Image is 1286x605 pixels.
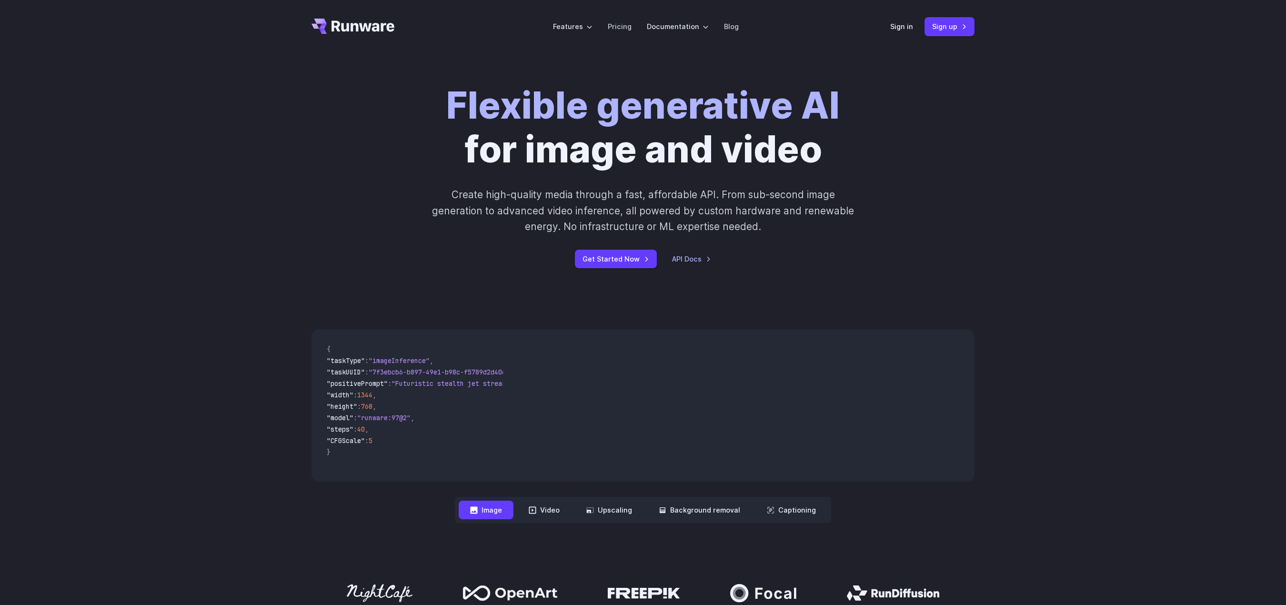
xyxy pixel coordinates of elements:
a: Sign up [924,17,975,36]
span: "7f3ebcb6-b897-49e1-b98c-f5789d2d40d7" [369,368,513,376]
span: "taskType" [327,356,365,365]
button: Video [517,501,571,519]
label: Documentation [647,21,709,32]
span: , [365,425,369,434]
span: 1344 [357,391,372,399]
a: API Docs [672,253,711,264]
a: Sign in [890,21,913,32]
span: 768 [361,402,372,411]
a: Go to / [311,19,394,34]
span: , [372,402,376,411]
span: : [365,356,369,365]
span: { [327,345,331,353]
a: Blog [724,21,739,32]
span: "CFGScale" [327,436,365,445]
span: 5 [369,436,372,445]
span: "runware:97@2" [357,413,411,422]
span: } [327,448,331,456]
button: Image [459,501,513,519]
span: "height" [327,402,357,411]
button: Background removal [647,501,752,519]
span: : [353,413,357,422]
a: Pricing [608,21,632,32]
span: , [430,356,433,365]
span: "imageInference" [369,356,430,365]
span: : [365,436,369,445]
span: "width" [327,391,353,399]
button: Upscaling [575,501,643,519]
span: 40 [357,425,365,434]
button: Captioning [755,501,827,519]
span: , [372,391,376,399]
span: "taskUUID" [327,368,365,376]
strong: Flexible generative AI [446,83,840,128]
label: Features [553,21,593,32]
h1: for image and video [446,84,840,171]
span: , [411,413,414,422]
span: "Futuristic stealth jet streaking through a neon-lit cityscape with glowing purple exhaust" [392,379,738,388]
span: "steps" [327,425,353,434]
p: Create high-quality media through a fast, affordable API. From sub-second image generation to adv... [431,187,855,234]
span: : [365,368,369,376]
span: : [353,425,357,434]
span: : [388,379,392,388]
a: Get Started Now [575,250,657,268]
span: "model" [327,413,353,422]
span: "positivePrompt" [327,379,388,388]
span: : [357,402,361,411]
span: : [353,391,357,399]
